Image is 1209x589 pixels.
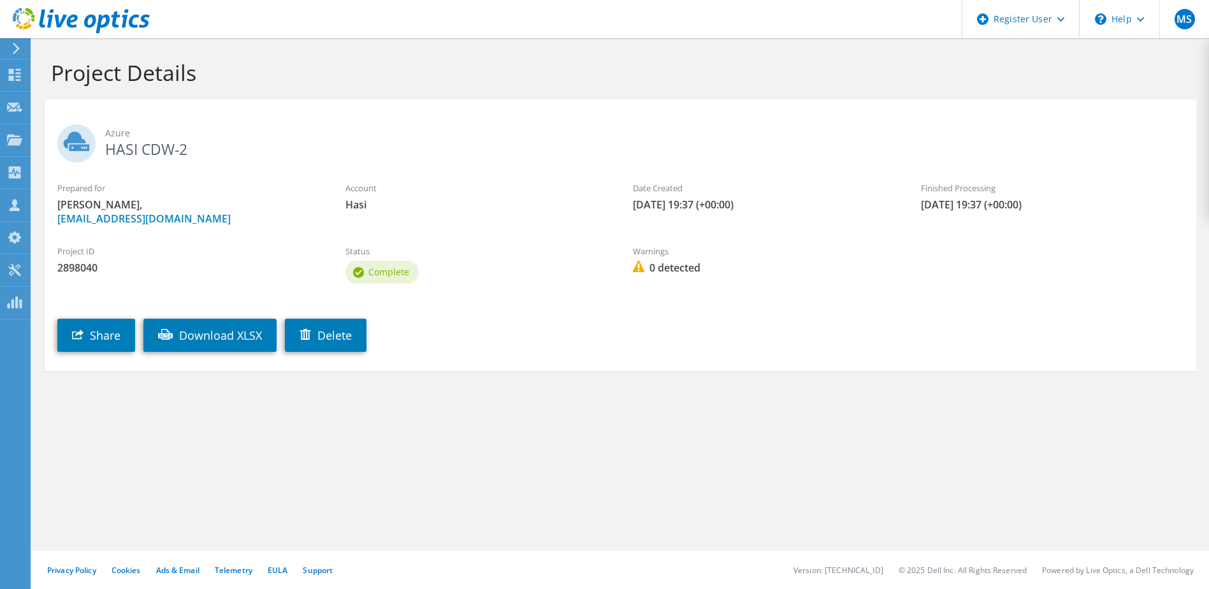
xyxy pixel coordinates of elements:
a: EULA [268,565,287,576]
a: Support [303,565,333,576]
span: [PERSON_NAME], [57,198,320,226]
span: Complete [368,266,409,278]
a: Ads & Email [156,565,199,576]
span: Azure [105,126,1184,140]
a: Telemetry [215,565,252,576]
li: Version: [TECHNICAL_ID] [793,565,883,576]
label: Status [345,245,608,258]
a: [EMAIL_ADDRESS][DOMAIN_NAME] [57,212,231,226]
li: © 2025 Dell Inc. All Rights Reserved [899,565,1027,576]
label: Warnings [633,245,895,258]
label: Project ID [57,245,320,258]
a: Delete [285,319,366,352]
span: [DATE] 19:37 (+00:00) [633,198,895,212]
span: MS [1175,9,1195,29]
span: Hasi [345,198,608,212]
svg: \n [1095,13,1106,25]
a: Download XLSX [143,319,277,352]
a: Privacy Policy [47,565,96,576]
label: Account [345,182,608,194]
h2: HASI CDW-2 [57,124,1184,156]
span: 0 detected [633,261,895,275]
label: Finished Processing [921,182,1184,194]
li: Powered by Live Optics, a Dell Technology [1042,565,1194,576]
label: Date Created [633,182,895,194]
a: Cookies [112,565,141,576]
h1: Project Details [51,59,1184,86]
span: [DATE] 19:37 (+00:00) [921,198,1184,212]
span: 2898040 [57,261,320,275]
label: Prepared for [57,182,320,194]
a: Share [57,319,135,352]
